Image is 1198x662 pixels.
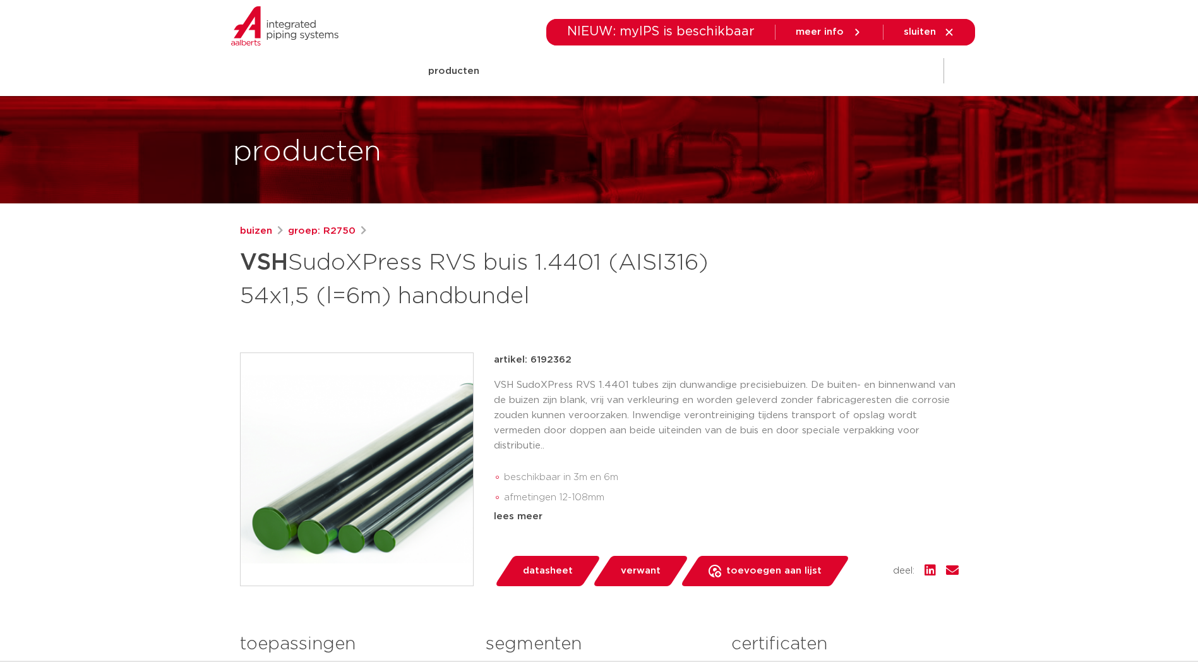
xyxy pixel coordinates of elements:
[241,353,473,586] img: Product Image for VSH SudoXPress RVS buis 1.4401 (AISI316) 54x1,5 (l=6m) handbundel
[806,47,850,95] a: over ons
[592,556,689,586] a: verwant
[570,47,637,95] a: toepassingen
[233,132,381,172] h1: producten
[486,632,712,657] h3: segmenten
[523,561,573,581] span: datasheet
[288,224,356,239] a: groep: R2750
[504,467,959,488] li: beschikbaar in 3m en 6m
[741,47,781,95] a: services
[726,561,822,581] span: toevoegen aan lijst
[662,47,716,95] a: downloads
[904,27,955,38] a: sluiten
[240,244,714,312] h1: SudoXPress RVS buis 1.4401 (AISI316) 54x1,5 (l=6m) handbundel
[428,47,850,95] nav: Menu
[494,556,601,586] a: datasheet
[428,47,479,95] a: producten
[621,561,661,581] span: verwant
[893,563,914,579] span: deel:
[567,25,755,38] span: NIEUW: myIPS is beschikbaar
[796,27,844,37] span: meer info
[796,27,863,38] a: meer info
[904,27,936,37] span: sluiten
[494,509,959,524] div: lees meer
[240,224,272,239] a: buizen
[494,378,959,454] p: VSH SudoXPress RVS 1.4401 tubes zijn dunwandige precisiebuizen. De buiten- en binnenwand van de b...
[240,632,467,657] h3: toepassingen
[505,47,545,95] a: markten
[504,488,959,508] li: afmetingen 12-108mm
[240,251,288,274] strong: VSH
[494,352,572,368] p: artikel: 6192362
[731,632,958,657] h3: certificaten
